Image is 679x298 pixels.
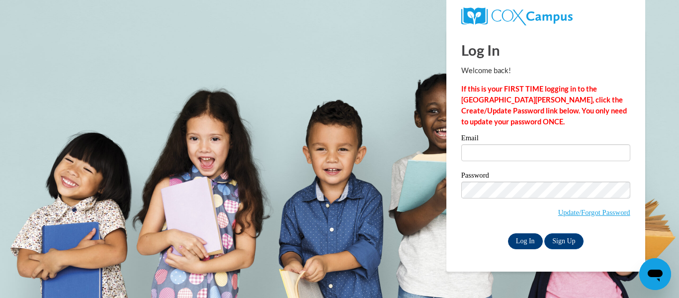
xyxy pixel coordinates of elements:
strong: If this is your FIRST TIME logging in to the [GEOGRAPHIC_DATA][PERSON_NAME], click the Create/Upd... [461,85,627,126]
label: Email [461,134,630,144]
iframe: Button to launch messaging window [639,258,671,290]
a: Update/Forgot Password [558,208,630,216]
h1: Log In [461,40,630,60]
a: COX Campus [461,7,630,25]
a: Sign Up [544,233,583,249]
img: COX Campus [461,7,573,25]
label: Password [461,172,630,182]
p: Welcome back! [461,65,630,76]
input: Log In [508,233,543,249]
